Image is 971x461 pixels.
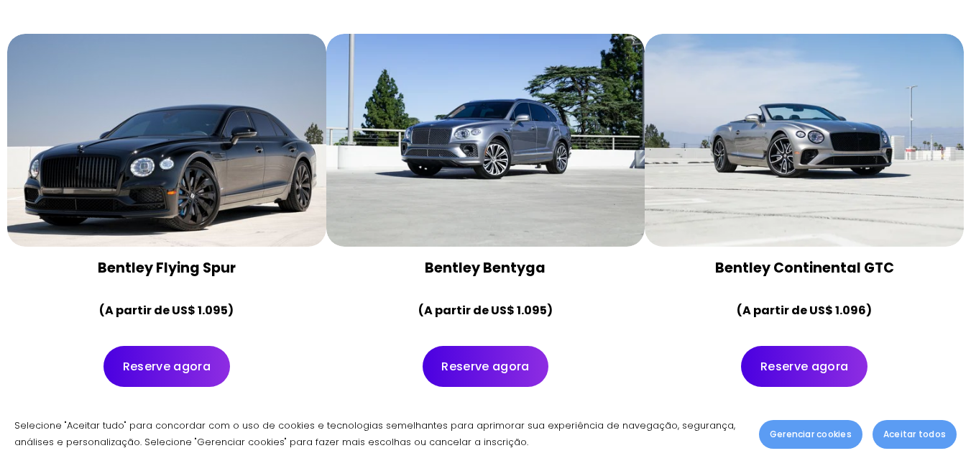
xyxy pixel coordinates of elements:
[770,428,852,440] font: Gerenciar cookies
[441,358,529,375] font: Reserve agora
[759,420,862,449] button: Gerenciar cookies
[715,258,894,278] font: Bentley Continental GTC
[98,258,236,278] font: Bentley Flying Spur
[123,358,211,375] font: Reserve agora
[103,346,230,387] a: Reserve agora
[418,302,553,319] font: (A partir de US$ 1.095)
[423,346,549,387] a: Reserve agora
[737,302,872,319] font: (A partir de US$ 1.096)
[873,420,957,449] button: Aceitar todos
[14,419,735,448] font: Selecione "Aceitar tudo" para concordar com o uso de cookies e tecnologias semelhantes para aprim...
[883,428,946,440] font: Aceitar todos
[741,346,868,387] a: Reserve agora
[99,302,234,319] font: (A partir de US$ 1.095)
[760,358,848,375] font: Reserve agora
[425,258,546,278] font: Bentley Bentyga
